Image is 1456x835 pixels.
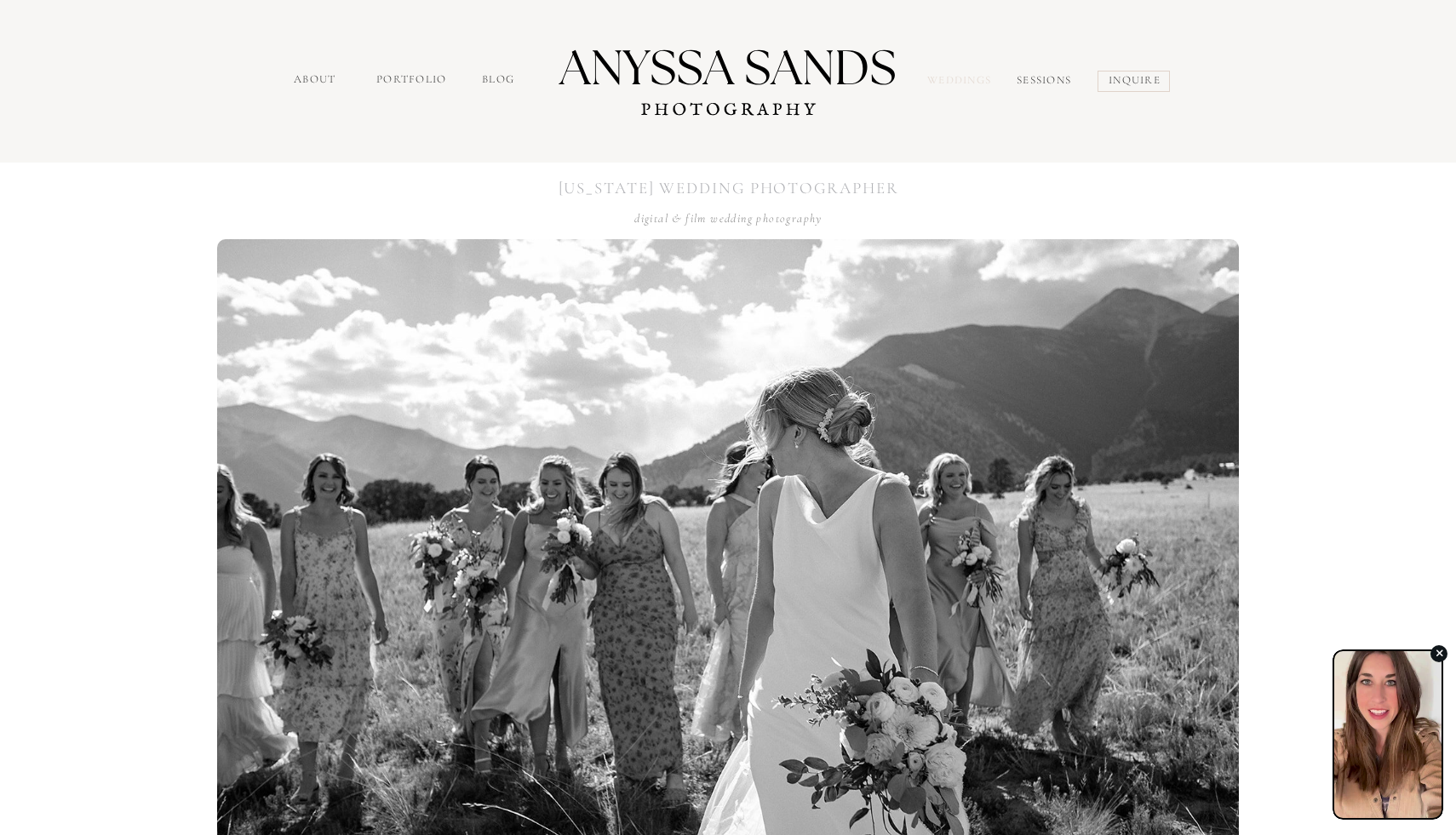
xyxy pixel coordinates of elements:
[1109,72,1164,92] a: inquire
[376,71,450,91] a: portfolio
[482,71,521,91] a: Blog
[541,176,916,197] h1: [US_STATE] WEDDING PHOTOGRAPHER
[618,209,839,226] h2: digital & film wedding photography
[1324,640,1452,831] iframe: chipbot-button-iframe
[1017,72,1079,93] a: sessions
[294,71,341,91] a: about
[927,72,999,92] a: Weddings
